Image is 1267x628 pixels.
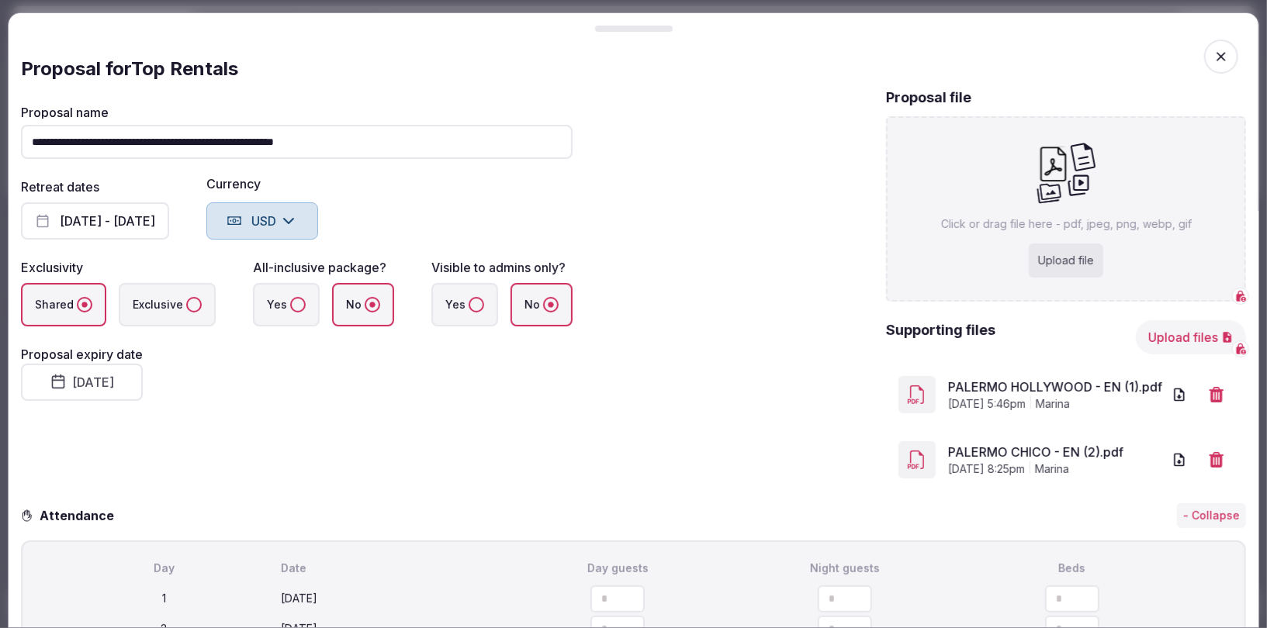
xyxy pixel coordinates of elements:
label: Yes [431,283,498,326]
button: [DATE] - [DATE] [21,202,169,240]
label: Shared [21,283,106,326]
label: Proposal expiry date [21,347,143,362]
label: Exclusive [119,283,216,326]
button: Yes [290,297,306,312]
h2: Supporting files [886,320,995,354]
a: PALERMO HOLLYWOOD - EN (1).pdf [948,378,1162,397]
a: PALERMO CHICO - EN (2).pdf [948,443,1162,462]
label: Visible to admins only? [431,260,566,275]
label: Proposal name [21,106,573,119]
button: Shared [77,297,92,312]
div: Day guests [507,561,729,576]
span: [DATE] 8:25pm [948,462,1025,478]
button: USD [206,202,318,240]
label: Retreat dates [21,179,99,195]
span: [DATE] 5:46pm [948,397,1026,412]
div: [DATE] [281,592,502,607]
span: marina [1035,462,1069,478]
button: [DATE] [21,364,143,401]
h3: Attendance [33,506,126,525]
p: Click or drag file here - pdf, jpeg, png, webp, gif [941,216,1192,232]
div: 1 [54,592,275,607]
label: No [511,283,573,326]
label: Currency [206,178,318,190]
label: No [332,283,394,326]
button: Exclusive [186,297,202,312]
div: Night guests [735,561,956,576]
span: marina [1036,397,1070,412]
button: No [543,297,559,312]
button: No [365,297,380,312]
h2: Proposal file [886,88,971,107]
div: Day [54,561,275,576]
label: Yes [253,283,320,326]
button: Yes [469,297,484,312]
label: All-inclusive package? [253,260,386,275]
div: Proposal for Top Rentals [21,57,1246,81]
button: - Collapse [1177,503,1246,528]
button: Upload files [1136,320,1246,354]
div: Beds [961,561,1182,576]
div: Date [281,561,502,576]
label: Exclusivity [21,260,83,275]
div: Upload file [1029,243,1103,278]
